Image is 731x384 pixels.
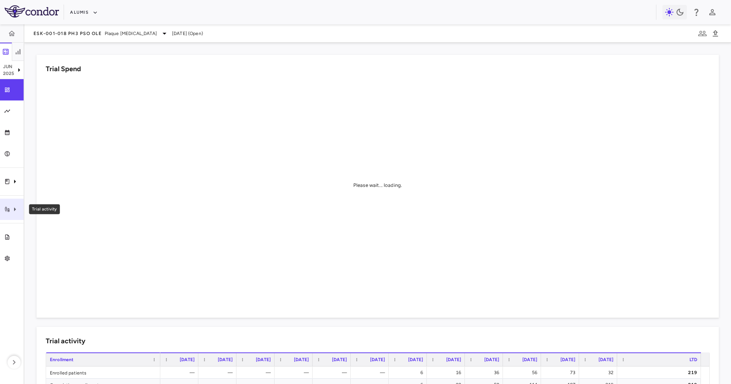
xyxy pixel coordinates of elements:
[472,366,499,379] div: 36
[29,204,60,214] div: Trial activity
[281,366,309,379] div: —
[484,357,499,362] span: [DATE]
[358,366,385,379] div: —
[522,357,537,362] span: [DATE]
[294,357,309,362] span: [DATE]
[353,182,402,189] div: Please wait... loading.
[396,366,423,379] div: 6
[3,63,14,70] p: Jun
[256,357,271,362] span: [DATE]
[205,366,233,379] div: —
[46,64,81,74] h6: Trial Spend
[434,366,461,379] div: 16
[218,357,233,362] span: [DATE]
[560,357,575,362] span: [DATE]
[599,357,613,362] span: [DATE]
[3,70,14,77] p: 2025
[586,366,613,379] div: 32
[180,357,195,362] span: [DATE]
[46,366,160,378] div: Enrolled patients
[510,366,537,379] div: 56
[690,357,697,362] span: LTD
[624,366,697,379] div: 219
[332,357,347,362] span: [DATE]
[243,366,271,379] div: —
[446,357,461,362] span: [DATE]
[50,357,74,362] span: Enrollment
[167,366,195,379] div: —
[105,30,157,37] span: Plaque [MEDICAL_DATA]
[34,30,102,37] span: ESK-001-018 Ph3 PsO OLE
[319,366,347,379] div: —
[548,366,575,379] div: 73
[370,357,385,362] span: [DATE]
[408,357,423,362] span: [DATE]
[46,336,85,346] h6: Trial activity
[172,30,203,37] span: [DATE] (Open)
[5,5,59,18] img: logo-full-SnFGN8VE.png
[70,6,98,19] button: Alumis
